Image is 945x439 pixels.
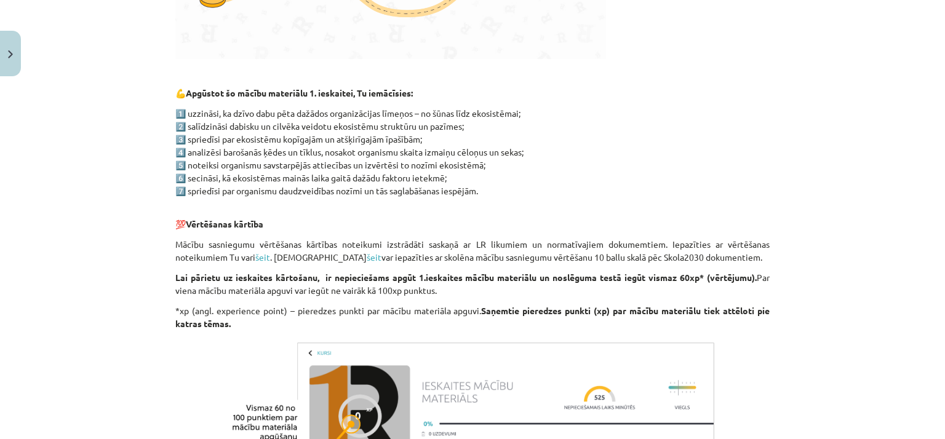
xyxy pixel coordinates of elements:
[186,218,263,229] strong: Vērtēšanas kārtība
[175,205,770,231] p: 💯
[8,50,13,58] img: icon-close-lesson-0947bae3869378f0d4975bcd49f059093ad1ed9edebbc8119c70593378902aed.svg
[175,107,770,197] p: 1️⃣ uzzināsi, ka dzīvo dabu pēta dažādos organizācijas līmeņos – no šūnas līdz ekosistēmai; 2️⃣ s...
[367,251,381,263] a: šeit
[175,304,770,330] p: *xp (angl. experience point) – pieredzes punkti par mācību materiāla apguvi.
[175,87,770,100] p: 💪
[175,271,770,297] p: Par viena mācību materiāla apguvi var iegūt ne vairāk kā 100xp punktus.
[255,251,270,263] a: šeit
[186,87,413,98] strong: Apgūstot šo mācību materiālu 1. ieskaitei, Tu iemācīsies:
[175,272,757,283] strong: Lai pārietu uz ieskaites kārtošanu, ir nepieciešams apgūt 1.ieskaites mācību materiālu un noslēgu...
[175,238,770,264] p: Mācību sasniegumu vērtēšanas kārtības noteikumi izstrādāti saskaņā ar LR likumiem un normatīvajie...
